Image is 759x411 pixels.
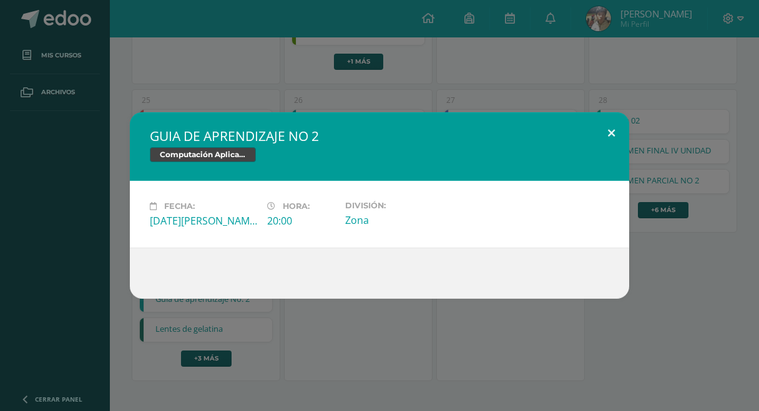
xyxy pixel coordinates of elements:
[150,147,256,162] span: Computación Aplicada (Informática)
[345,201,453,210] label: División:
[594,112,629,155] button: Close (Esc)
[345,213,453,227] div: Zona
[267,214,335,228] div: 20:00
[150,214,257,228] div: [DATE][PERSON_NAME]
[283,201,310,211] span: Hora:
[150,127,609,145] h2: GUIA DE APRENDIZAJE NO 2
[164,201,195,211] span: Fecha:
